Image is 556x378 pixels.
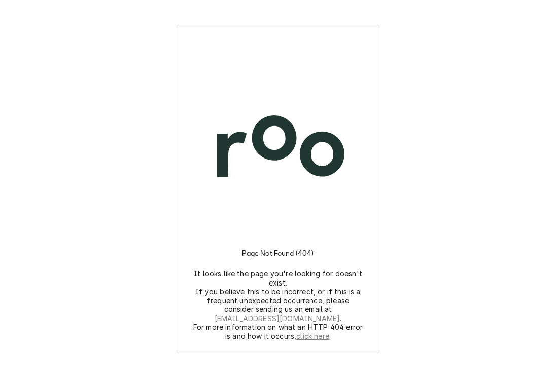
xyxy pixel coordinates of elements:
a: [EMAIL_ADDRESS][DOMAIN_NAME] [215,314,340,323]
div: Logo and Instructions Container [189,38,367,340]
h3: Page Not Found (404) [242,237,314,269]
p: For more information on what an HTTP 404 error is and how it occurs, . [193,323,363,340]
p: If you believe this to be incorrect, or if this is a frequent unexpected occurrence, please consi... [193,287,363,323]
a: click here [296,332,329,341]
div: Instructions [189,237,367,340]
img: Logo [189,59,367,237]
p: It looks like the page you're looking for doesn't exist. [193,269,363,287]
